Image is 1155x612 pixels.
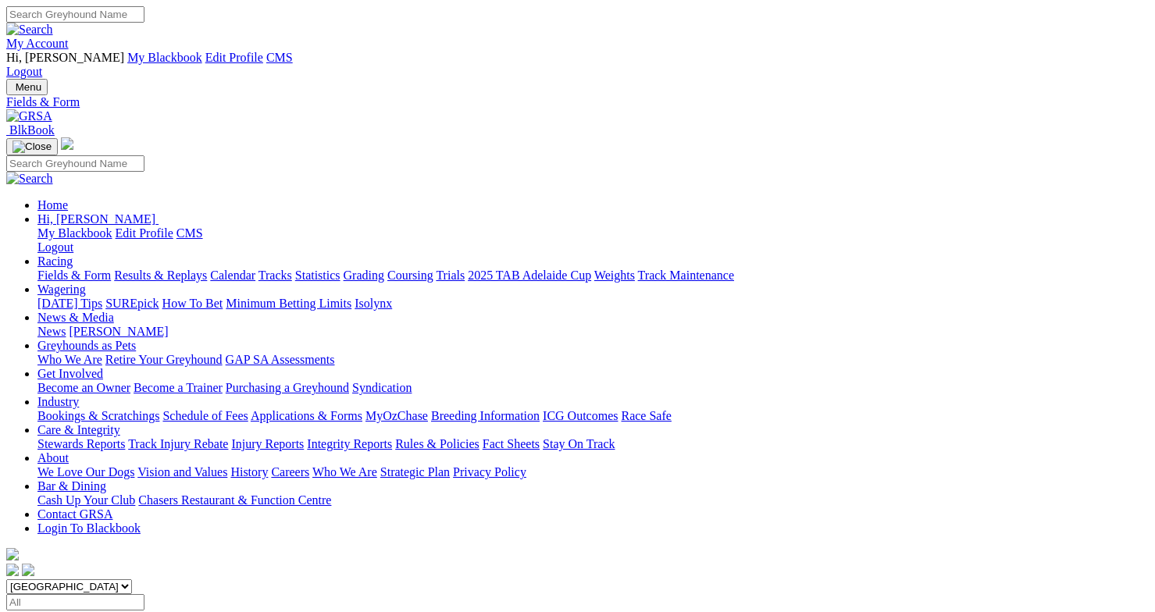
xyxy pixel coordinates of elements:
[37,198,68,212] a: Home
[116,226,173,240] a: Edit Profile
[230,465,268,479] a: History
[162,409,248,422] a: Schedule of Fees
[37,297,1149,311] div: Wagering
[37,353,1149,367] div: Greyhounds as Pets
[6,37,69,50] a: My Account
[6,155,144,172] input: Search
[395,437,479,450] a: Rules & Policies
[37,395,79,408] a: Industry
[431,409,540,422] a: Breeding Information
[69,325,168,338] a: [PERSON_NAME]
[105,353,223,366] a: Retire Your Greyhound
[37,479,106,493] a: Bar & Dining
[37,311,114,324] a: News & Media
[37,212,155,226] span: Hi, [PERSON_NAME]
[6,65,42,78] a: Logout
[6,23,53,37] img: Search
[37,269,1149,283] div: Racing
[307,437,392,450] a: Integrity Reports
[37,465,1149,479] div: About
[266,51,293,64] a: CMS
[37,437,125,450] a: Stewards Reports
[380,465,450,479] a: Strategic Plan
[344,269,384,282] a: Grading
[105,297,159,310] a: SUREpick
[621,409,671,422] a: Race Safe
[37,437,1149,451] div: Care & Integrity
[16,81,41,93] span: Menu
[37,325,66,338] a: News
[226,381,349,394] a: Purchasing a Greyhound
[226,353,335,366] a: GAP SA Assessments
[37,367,103,380] a: Get Involved
[6,564,19,576] img: facebook.svg
[37,269,111,282] a: Fields & Form
[37,353,102,366] a: Who We Are
[61,137,73,150] img: logo-grsa-white.png
[295,269,340,282] a: Statistics
[37,283,86,296] a: Wagering
[37,451,69,464] a: About
[37,409,159,422] a: Bookings & Scratchings
[37,465,134,479] a: We Love Our Dogs
[6,109,52,123] img: GRSA
[37,339,136,352] a: Greyhounds as Pets
[258,269,292,282] a: Tracks
[137,465,227,479] a: Vision and Values
[6,79,48,95] button: Toggle navigation
[37,507,112,521] a: Contact GRSA
[6,172,53,186] img: Search
[205,51,263,64] a: Edit Profile
[37,297,102,310] a: [DATE] Tips
[453,465,526,479] a: Privacy Policy
[176,226,203,240] a: CMS
[37,381,130,394] a: Become an Owner
[483,437,540,450] a: Fact Sheets
[355,297,392,310] a: Isolynx
[138,493,331,507] a: Chasers Restaurant & Function Centre
[37,409,1149,423] div: Industry
[37,226,112,240] a: My Blackbook
[6,6,144,23] input: Search
[594,269,635,282] a: Weights
[312,465,377,479] a: Who We Are
[6,51,1149,79] div: My Account
[12,141,52,153] img: Close
[436,269,465,282] a: Trials
[251,409,362,422] a: Applications & Forms
[387,269,433,282] a: Coursing
[6,95,1149,109] a: Fields & Form
[365,409,428,422] a: MyOzChase
[543,409,618,422] a: ICG Outcomes
[37,423,120,436] a: Care & Integrity
[6,138,58,155] button: Toggle navigation
[37,521,141,535] a: Login To Blackbook
[37,240,73,254] a: Logout
[37,226,1149,254] div: Hi, [PERSON_NAME]
[226,297,351,310] a: Minimum Betting Limits
[37,493,1149,507] div: Bar & Dining
[114,269,207,282] a: Results & Replays
[37,325,1149,339] div: News & Media
[37,254,73,268] a: Racing
[6,548,19,560] img: logo-grsa-white.png
[6,51,124,64] span: Hi, [PERSON_NAME]
[37,381,1149,395] div: Get Involved
[128,437,228,450] a: Track Injury Rebate
[271,465,309,479] a: Careers
[22,564,34,576] img: twitter.svg
[9,123,55,137] span: BlkBook
[6,594,144,610] input: Select date
[162,297,223,310] a: How To Bet
[231,437,304,450] a: Injury Reports
[134,381,223,394] a: Become a Trainer
[6,123,55,137] a: BlkBook
[352,381,412,394] a: Syndication
[37,493,135,507] a: Cash Up Your Club
[468,269,591,282] a: 2025 TAB Adelaide Cup
[543,437,615,450] a: Stay On Track
[638,269,734,282] a: Track Maintenance
[37,212,159,226] a: Hi, [PERSON_NAME]
[210,269,255,282] a: Calendar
